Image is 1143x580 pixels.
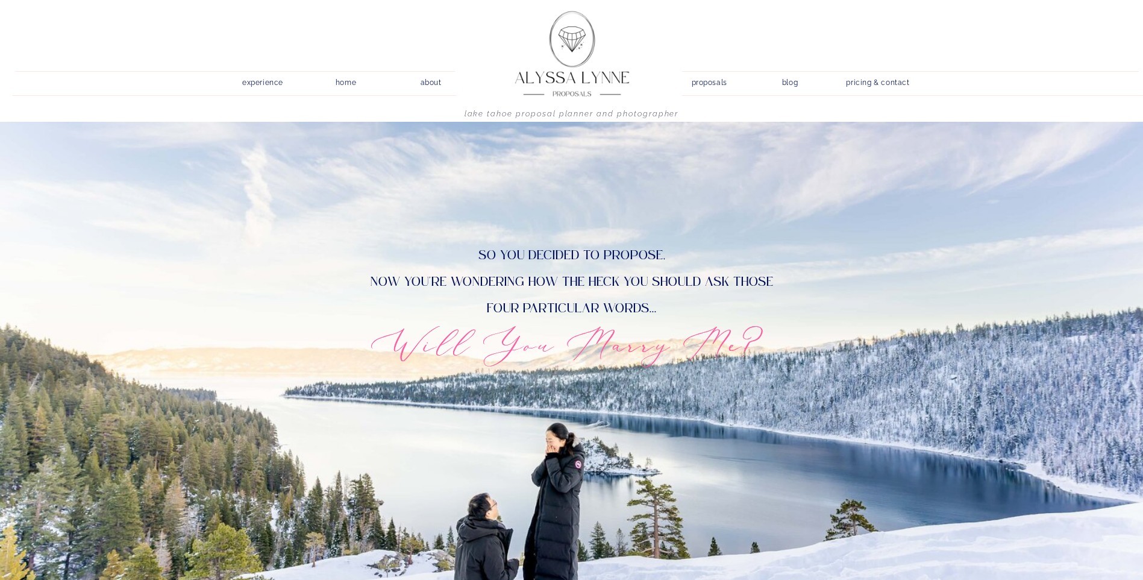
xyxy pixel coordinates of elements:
[295,319,848,368] h2: Will You Marry Me?
[414,75,448,86] a: about
[842,75,915,92] a: pricing & contact
[692,75,726,86] a: proposals
[234,75,292,86] a: experience
[386,109,758,124] h1: Lake Tahoe Proposal Planner and Photographer
[773,75,807,86] a: blog
[324,242,820,319] p: So you decided to propose, now you're wondering how the heck you should ask those four particular...
[329,75,363,86] a: home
